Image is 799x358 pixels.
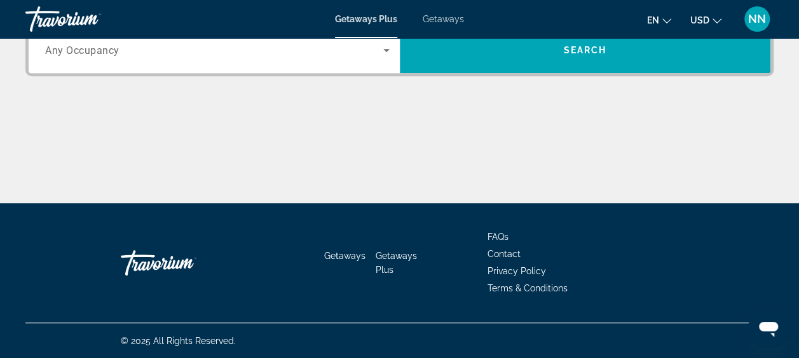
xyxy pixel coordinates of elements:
span: USD [690,15,709,25]
span: © 2025 All Rights Reserved. [121,336,236,346]
a: Travorium [121,244,248,282]
a: Getaways Plus [376,251,417,275]
span: NN [748,13,766,25]
button: User Menu [741,6,774,32]
span: en [647,15,659,25]
span: Any Occupancy [45,44,120,56]
a: Getaways [423,14,464,24]
a: FAQs [488,232,509,242]
button: Change currency [690,11,721,29]
button: Search [400,27,771,73]
a: Terms & Conditions [488,283,568,293]
button: Change language [647,11,671,29]
a: Getaways [324,251,365,261]
a: Privacy Policy [488,266,546,276]
a: Travorium [25,3,153,36]
a: Contact [488,249,521,259]
iframe: Button to launch messaging window [748,307,789,348]
a: Getaways Plus [335,14,397,24]
span: Search [563,45,606,55]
